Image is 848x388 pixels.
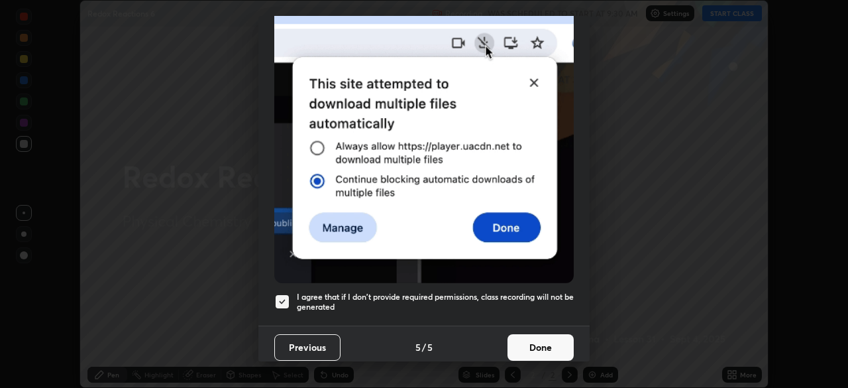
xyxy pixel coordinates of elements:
h4: / [422,340,426,354]
h4: 5 [415,340,421,354]
h4: 5 [427,340,433,354]
h5: I agree that if I don't provide required permissions, class recording will not be generated [297,292,574,312]
button: Done [507,334,574,361]
button: Previous [274,334,341,361]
